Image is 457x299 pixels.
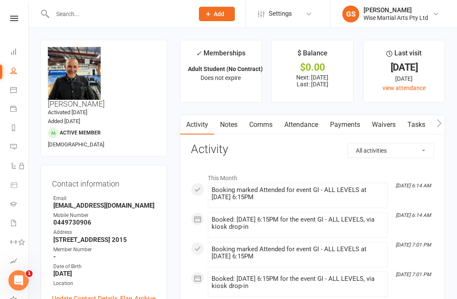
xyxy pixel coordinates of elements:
a: People [10,62,29,81]
div: Address [53,228,156,236]
div: [DATE] [371,63,437,72]
h3: Activity [191,143,434,156]
a: Assessments [10,252,29,272]
a: Attendance [278,115,324,134]
span: [DEMOGRAPHIC_DATA] [48,141,104,148]
span: Settings [269,4,292,23]
a: Product Sales [10,176,29,195]
a: Dashboard [10,43,29,62]
div: $ Balance [297,48,328,63]
i: [DATE] 6:14 AM [396,183,431,189]
strong: [STREET_ADDRESS] 2015 [53,236,156,244]
strong: [DATE] [53,270,156,277]
div: Mobile Number [53,211,156,219]
div: Booked: [DATE] 6:15PM for the event GI - ALL LEVELS, via kiosk drop-in [212,275,384,290]
span: Does not expire [201,74,241,81]
time: Activated [DATE] [48,109,87,115]
a: Tasks [402,115,431,134]
a: Activity [180,115,214,134]
button: Add [199,7,235,21]
strong: - [53,253,156,261]
li: This Month [191,169,434,183]
img: image1726818838.png [48,47,101,100]
a: view attendance [383,85,426,91]
strong: 0449730906 [53,219,156,226]
iframe: Intercom live chat [8,270,29,291]
a: Reports [10,119,29,138]
div: Email [53,195,156,203]
div: [PERSON_NAME] [363,6,428,14]
a: Payments [10,100,29,119]
i: [DATE] 7:01 PM [396,272,431,277]
i: [DATE] 7:01 PM [396,242,431,248]
div: Booking marked Attended for event GI - ALL LEVELS at [DATE] 6:15PM [212,246,384,260]
div: [DATE] [371,74,437,83]
a: Payments [324,115,366,134]
i: [DATE] 6:14 AM [396,212,431,218]
div: GS [342,5,359,22]
input: Search... [50,8,188,20]
h3: [PERSON_NAME] [48,47,160,108]
h3: Contact information [52,176,156,188]
i: ✓ [196,49,201,58]
div: Date of Birth [53,263,156,271]
div: Wise Martial Arts Pty Ltd [363,14,428,22]
div: Booked: [DATE] 6:15PM for the event GI - ALL LEVELS, via kiosk drop-in [212,216,384,230]
div: Member Number [53,246,156,254]
span: 1 [26,270,33,277]
span: Active member [60,130,101,136]
div: Location [53,280,156,288]
div: Booking marked Attended for event GI - ALL LEVELS at [DATE] 6:15PM [212,187,384,201]
div: $0.00 [279,63,345,72]
span: Add [214,11,224,17]
a: Calendar [10,81,29,100]
div: Last visit [386,48,421,63]
a: Notes [214,115,243,134]
a: Waivers [366,115,402,134]
strong: [EMAIL_ADDRESS][DOMAIN_NAME] [53,202,156,209]
div: Memberships [196,48,245,63]
strong: Adult Student (No Contract) [188,66,263,72]
p: Next: [DATE] Last: [DATE] [279,74,345,88]
a: Comms [243,115,278,134]
time: Added [DATE] [48,118,80,124]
